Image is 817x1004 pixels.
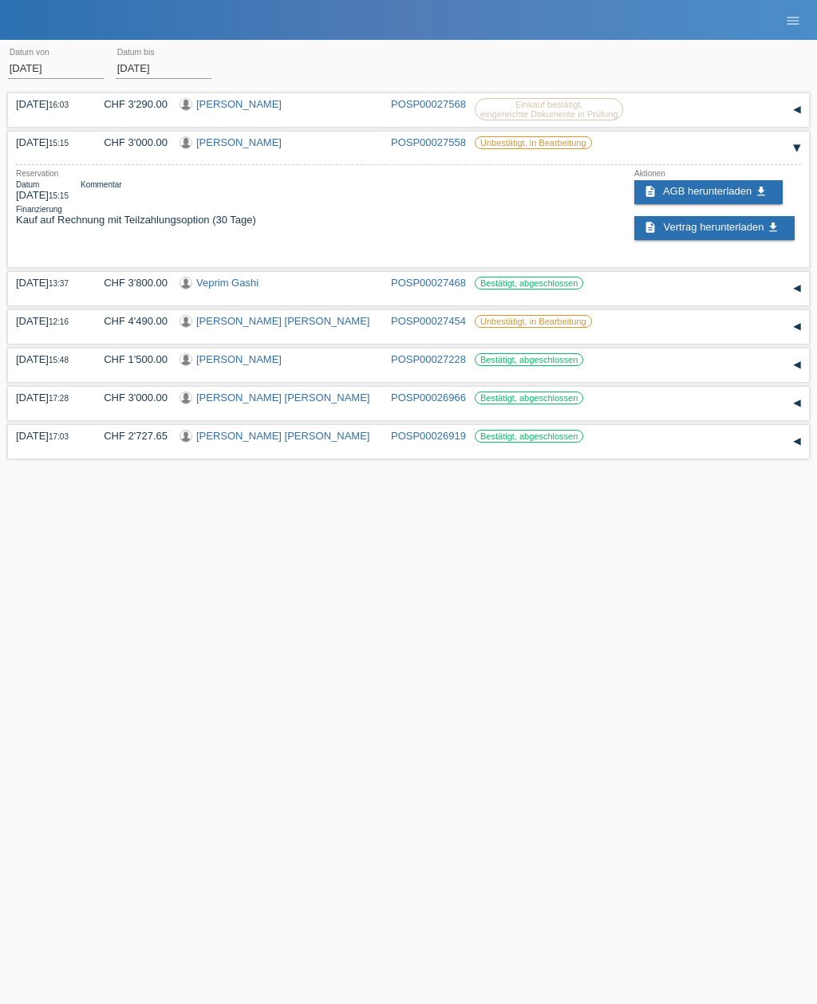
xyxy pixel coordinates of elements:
[196,136,282,148] a: [PERSON_NAME]
[16,98,80,110] div: [DATE]
[196,430,369,442] a: [PERSON_NAME] [PERSON_NAME]
[196,98,282,110] a: [PERSON_NAME]
[391,315,466,327] a: POSP00027454
[644,221,657,234] i: description
[16,180,69,201] div: [DATE]
[634,216,795,240] a: description Vertrag herunterladen get_app
[196,315,369,327] a: [PERSON_NAME] [PERSON_NAME]
[16,430,80,442] div: [DATE]
[16,315,80,327] div: [DATE]
[391,277,466,289] a: POSP00027468
[785,430,809,454] div: auf-/zuklappen
[391,98,466,110] a: POSP00027568
[49,279,69,288] span: 13:37
[16,277,80,289] div: [DATE]
[16,136,80,148] div: [DATE]
[92,430,168,442] div: CHF 2'727.65
[391,430,466,442] a: POSP00026919
[755,185,768,198] i: get_app
[196,392,369,404] a: [PERSON_NAME] [PERSON_NAME]
[777,15,809,25] a: menu
[92,98,168,110] div: CHF 3'290.00
[16,205,256,226] div: Kauf auf Rechnung mit Teilzahlungsoption (30 Tage)
[391,353,466,365] a: POSP00027228
[475,277,583,289] label: Bestätigt, abgeschlossen
[785,136,809,160] div: auf-/zuklappen
[475,136,592,149] label: Unbestätigt, in Bearbeitung
[49,317,69,326] span: 12:16
[475,430,583,443] label: Bestätigt, abgeschlossen
[16,169,256,178] div: Reservation
[49,100,69,109] span: 16:03
[785,392,809,415] div: auf-/zuklappen
[634,180,783,204] a: description AGB herunterladen get_app
[785,277,809,301] div: auf-/zuklappen
[16,180,69,189] div: Datum
[49,356,69,364] span: 15:48
[49,139,69,148] span: 15:15
[664,221,764,233] span: Vertrag herunterladen
[196,277,259,289] a: Veprim Gashi
[475,315,592,328] label: Unbestätigt, in Bearbeitung
[92,136,168,148] div: CHF 3'000.00
[663,185,752,197] span: AGB herunterladen
[92,315,168,327] div: CHF 4'490.00
[49,432,69,441] span: 17:03
[81,180,122,189] div: Kommentar
[634,169,801,178] div: Aktionen
[196,353,282,365] a: [PERSON_NAME]
[391,136,466,148] a: POSP00027558
[475,353,583,366] label: Bestätigt, abgeschlossen
[49,191,69,200] span: 15:15
[475,98,623,120] label: Einkauf bestätigt, eingereichte Dokumente in Prüfung
[785,98,809,122] div: auf-/zuklappen
[785,315,809,339] div: auf-/zuklappen
[785,13,801,29] i: menu
[16,353,80,365] div: [DATE]
[785,353,809,377] div: auf-/zuklappen
[644,185,657,198] i: description
[92,277,168,289] div: CHF 3'800.00
[49,394,69,403] span: 17:28
[92,392,168,404] div: CHF 3'000.00
[16,205,256,214] div: Finanzierung
[16,392,80,404] div: [DATE]
[767,221,780,234] i: get_app
[475,392,583,404] label: Bestätigt, abgeschlossen
[391,392,466,404] a: POSP00026966
[92,353,168,365] div: CHF 1'500.00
